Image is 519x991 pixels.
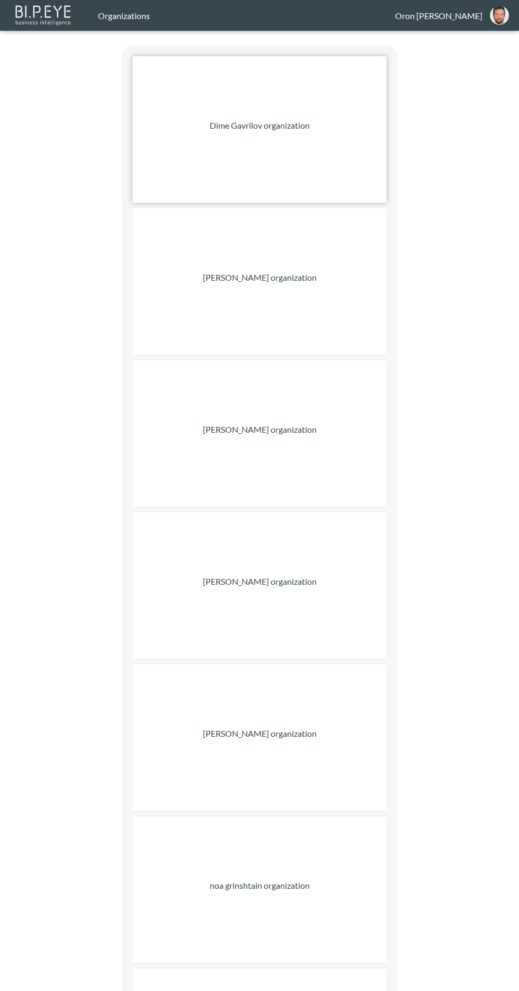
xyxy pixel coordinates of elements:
div: Oron [PERSON_NAME] [395,11,482,21]
p: [PERSON_NAME] organization [203,727,317,740]
div: Organizations [98,11,395,21]
p: Dime Gavrilov organization [210,119,310,132]
p: noa grinshtain organization [210,879,310,892]
img: f7df4f0b1e237398fe25aedd0497c453 [490,6,509,25]
p: [PERSON_NAME] organization [203,423,317,436]
p: [PERSON_NAME] organization [203,575,317,588]
button: oron@bipeye.com [482,3,516,28]
img: bipeye-logo [13,3,74,26]
p: [PERSON_NAME] organization [203,271,317,284]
